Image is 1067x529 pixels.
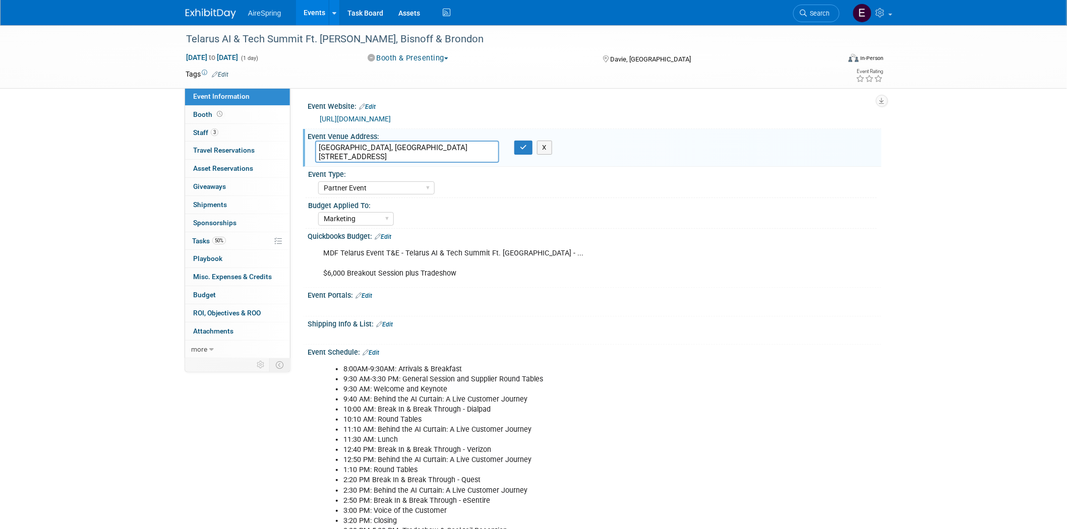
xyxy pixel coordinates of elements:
[193,254,222,262] span: Playbook
[215,110,224,118] span: Booth not reserved yet
[252,358,270,371] td: Personalize Event Tab Strip
[191,345,207,353] span: more
[185,286,290,304] a: Budget
[308,99,881,112] div: Event Website:
[343,455,764,465] li: 12:50 PM: Behind the AI Curtain: A Live Customer Journey
[185,106,290,123] a: Booth
[376,321,393,328] a: Edit
[308,198,877,211] div: Budget Applied To:
[308,129,881,142] div: Event Venue Address:
[308,167,877,179] div: Event Type:
[212,237,226,244] span: 50%
[193,219,236,227] span: Sponsorships
[185,268,290,286] a: Misc. Expenses & Credits
[193,182,226,190] span: Giveaways
[343,445,764,455] li: 12:40 PM: Break In & Break Through - Verizon
[343,506,764,516] li: 3:00 PM: Voice of the Customer
[343,496,764,506] li: 2:50 PM: Break In & Break Through - eSentire
[359,103,376,110] a: Edit
[193,146,255,154] span: Travel Reservations
[363,349,379,356] a: Edit
[537,141,553,155] button: X
[248,9,281,17] span: AireSpring
[186,53,239,62] span: [DATE] [DATE]
[192,237,226,245] span: Tasks
[343,405,764,415] li: 10:00 AM: Break In & Break Through - Dialpad
[849,54,859,62] img: Format-Inperson.png
[343,364,764,374] li: 8:00AM-9:30AM: Arrivals & Breakfast
[212,71,228,78] a: Edit
[193,110,224,118] span: Booth
[193,273,272,281] span: Misc. Expenses & Credits
[185,196,290,214] a: Shipments
[183,30,824,48] div: Telarus AI & Tech Summit Ft. [PERSON_NAME], Bisnoff & Brondon
[780,52,884,68] div: Event Format
[320,115,391,123] a: [URL][DOMAIN_NAME]
[185,341,290,358] a: more
[185,214,290,232] a: Sponsorships
[193,128,218,137] span: Staff
[355,292,372,299] a: Edit
[853,4,872,23] img: erica arjona
[193,164,253,172] span: Asset Reservations
[185,232,290,250] a: Tasks50%
[610,55,691,63] span: Davie, [GEOGRAPHIC_DATA]
[343,425,764,435] li: 11:10 AM: Behind the AI Curtain: A Live Customer Journey
[343,516,764,526] li: 3:20 PM: Closing
[375,233,391,240] a: Edit
[343,415,764,425] li: 10:10 AM: Round Tables
[793,5,840,22] a: Search
[270,358,290,371] td: Toggle Event Tabs
[185,304,290,322] a: ROI, Objectives & ROO
[343,374,764,384] li: 9:30 AM-3:30 PM: General Session and Supplier Round Tables
[343,486,764,496] li: 2:30 PM: Behind the AI Curtain: A Live Customer Journey
[343,435,764,445] li: 11:30 AM: Lunch
[185,142,290,159] a: Travel Reservations
[193,309,261,317] span: ROI, Objectives & ROO
[185,178,290,195] a: Giveaways
[211,128,218,136] span: 3
[186,9,236,19] img: ExhibitDay
[193,201,227,209] span: Shipments
[193,92,250,100] span: Event Information
[185,124,290,142] a: Staff3
[308,345,881,358] div: Event Schedule:
[860,54,884,62] div: In-Person
[343,475,764,485] li: 2:20 PM Break In & Break Through - Quest
[364,53,453,63] button: Booth & Presenting
[308,288,881,301] div: Event Portals:
[207,53,217,61] span: to
[308,229,881,242] div: Quickbooks Budget:
[856,69,883,74] div: Event Rating
[343,465,764,475] li: 1:10 PM: Round Tables
[185,322,290,340] a: Attachments
[343,394,764,405] li: 9:40 AM: Behind the AI Curtain: A Live Customer Journey
[316,243,770,284] div: MDF Telarus Event T&E - Telarus AI & Tech Summit Ft. [GEOGRAPHIC_DATA] - ... $6,000 Breakout Sess...
[193,291,216,299] span: Budget
[308,316,881,329] div: Shipping Info & List:
[193,327,233,335] span: Attachments
[807,10,830,17] span: Search
[185,250,290,268] a: Playbook
[343,384,764,394] li: 9:30 AM: Welcome and Keynote
[186,69,228,79] td: Tags
[240,55,258,61] span: (1 day)
[185,160,290,177] a: Asset Reservations
[185,88,290,105] a: Event Information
